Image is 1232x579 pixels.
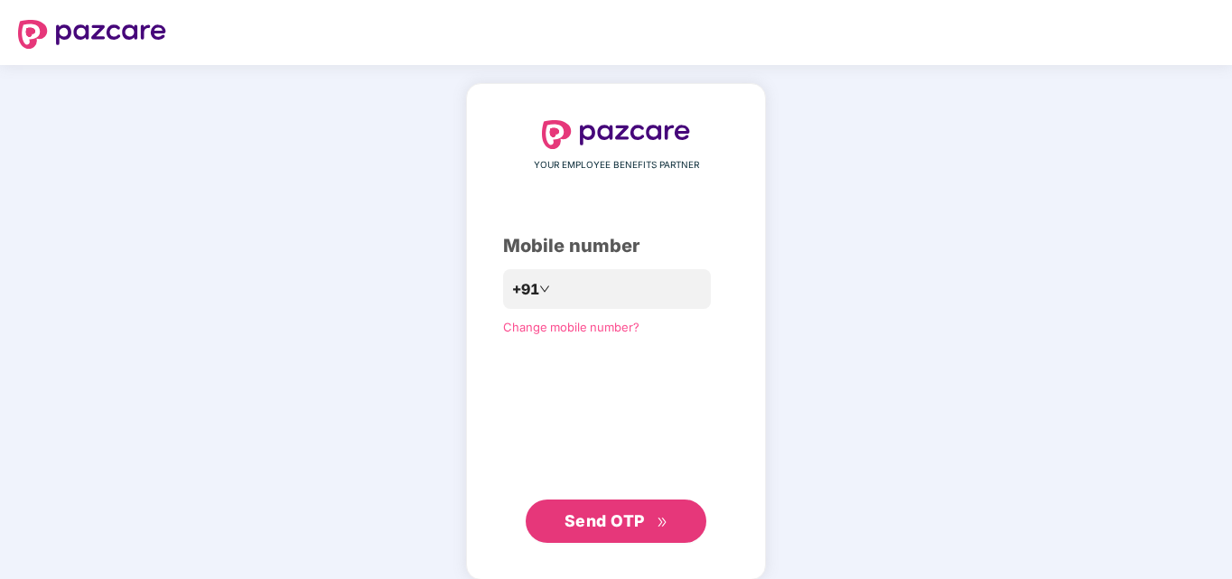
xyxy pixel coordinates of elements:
[503,232,729,260] div: Mobile number
[18,20,166,49] img: logo
[503,320,639,334] a: Change mobile number?
[542,120,690,149] img: logo
[534,158,699,173] span: YOUR EMPLOYEE BENEFITS PARTNER
[657,517,668,528] span: double-right
[512,278,539,301] span: +91
[565,511,645,530] span: Send OTP
[526,500,706,543] button: Send OTPdouble-right
[539,284,550,294] span: down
